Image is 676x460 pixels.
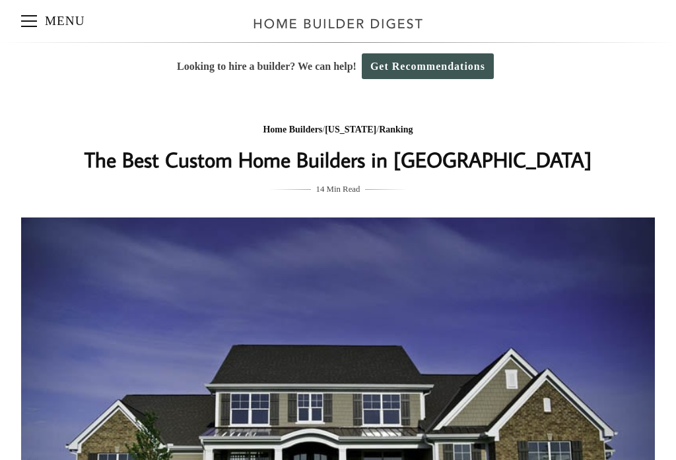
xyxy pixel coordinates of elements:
[379,125,413,134] a: Ranking
[248,11,429,36] img: Home Builder Digest
[21,20,37,22] span: Menu
[316,182,360,196] span: 14 Min Read
[263,125,322,134] a: Home Builders
[325,125,376,134] a: [US_STATE]
[75,122,601,138] div: / /
[75,144,601,175] h1: The Best Custom Home Builders in [GEOGRAPHIC_DATA]
[362,53,494,79] a: Get Recommendations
